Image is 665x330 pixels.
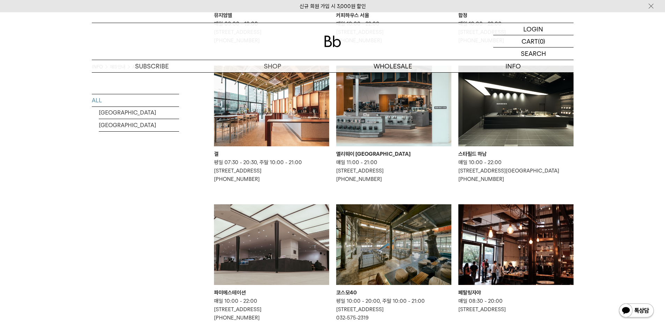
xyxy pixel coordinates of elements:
a: ALL [92,94,179,107]
p: 매일 10:00 - 22:00 [STREET_ADDRESS][GEOGRAPHIC_DATA] [PHONE_NUMBER] [458,158,574,183]
div: 앨리웨이 [GEOGRAPHIC_DATA] [336,150,451,158]
a: 페탈링자야 페탈링자야 매일 08:30 - 20:00[STREET_ADDRESS] [458,204,574,314]
div: 스타필드 하남 [458,150,574,158]
p: 매일 11:00 - 21:00 [STREET_ADDRESS] [PHONE_NUMBER] [336,158,451,183]
p: CART [522,35,538,47]
a: 앨리웨이 인천 앨리웨이 [GEOGRAPHIC_DATA] 매일 11:00 - 21:00[STREET_ADDRESS][PHONE_NUMBER] [336,66,451,183]
a: [GEOGRAPHIC_DATA] [99,107,179,119]
a: 코스모40 코스모40 평일 10:00 - 20:00, 주말 10:00 - 21:00[STREET_ADDRESS]032-575-2319 [336,204,451,322]
img: 페탈링자야 [458,204,574,285]
div: 결 [214,150,329,158]
p: 매일 08:30 - 20:00 [STREET_ADDRESS] [458,297,574,314]
div: 파미에스테이션 [214,288,329,297]
a: CART (0) [493,35,574,47]
p: 매일 10:00 - 22:00 [STREET_ADDRESS] [PHONE_NUMBER] [214,297,329,322]
img: 파미에스테이션 [214,204,329,285]
img: 로고 [324,36,341,47]
img: 앨리웨이 인천 [336,66,451,146]
p: WHOLESALE [333,60,453,72]
a: 스타필드 하남 스타필드 하남 매일 10:00 - 22:00[STREET_ADDRESS][GEOGRAPHIC_DATA][PHONE_NUMBER] [458,66,574,183]
p: LOGIN [523,23,543,35]
a: LOGIN [493,23,574,35]
img: 결 [214,66,329,146]
p: 평일 07:30 - 20:30, 주말 10:00 - 21:00 [STREET_ADDRESS] [PHONE_NUMBER] [214,158,329,183]
a: SUBSCRIBE [92,60,212,72]
p: INFO [453,60,574,72]
p: 평일 10:00 - 20:00, 주말 10:00 - 21:00 [STREET_ADDRESS] 032-575-2319 [336,297,451,322]
a: 신규 회원 가입 시 3,000원 할인 [300,3,366,9]
a: [GEOGRAPHIC_DATA] [99,119,179,131]
a: SHOP [212,60,333,72]
a: 파미에스테이션 파미에스테이션 매일 10:00 - 22:00[STREET_ADDRESS][PHONE_NUMBER] [214,204,329,322]
img: 코스모40 [336,204,451,285]
div: 페탈링자야 [458,288,574,297]
div: 코스모40 [336,288,451,297]
p: SEARCH [521,47,546,60]
a: 결 결 평일 07:30 - 20:30, 주말 10:00 - 21:00[STREET_ADDRESS][PHONE_NUMBER] [214,66,329,183]
img: 카카오톡 채널 1:1 채팅 버튼 [618,303,655,320]
img: 스타필드 하남 [458,66,574,146]
p: (0) [538,35,545,47]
